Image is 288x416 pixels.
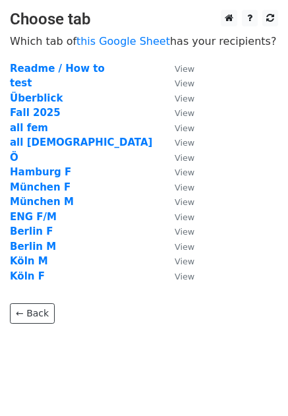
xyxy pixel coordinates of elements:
a: View [161,166,194,178]
small: View [175,272,194,282]
a: all fem [10,122,48,134]
a: test [10,77,32,89]
small: View [175,108,194,118]
a: View [161,241,194,253]
small: View [175,242,194,252]
h3: Choose tab [10,10,278,29]
a: all [DEMOGRAPHIC_DATA] [10,136,152,148]
a: München F [10,181,71,193]
small: View [175,94,194,104]
a: this Google Sheet [76,35,170,47]
a: View [161,92,194,104]
a: View [161,255,194,267]
a: Köln F [10,270,45,282]
a: ← Back [10,303,55,324]
a: Berlin M [10,241,56,253]
small: View [175,197,194,207]
a: View [161,63,194,74]
small: View [175,227,194,237]
small: View [175,78,194,88]
a: View [161,152,194,163]
small: View [175,138,194,148]
a: Readme / How to [10,63,105,74]
small: View [175,123,194,133]
small: View [175,153,194,163]
a: Köln M [10,255,48,267]
a: View [161,122,194,134]
a: View [161,196,194,208]
a: Berlin F [10,225,53,237]
small: View [175,256,194,266]
a: View [161,181,194,193]
a: Hamburg F [10,166,71,178]
a: Ö [10,152,18,163]
p: Which tab of has your recipients? [10,34,278,48]
a: View [161,270,194,282]
a: Fall 2025 [10,107,61,119]
a: München M [10,196,74,208]
a: View [161,211,194,223]
small: View [175,183,194,193]
a: View [161,225,194,237]
small: View [175,64,194,74]
a: View [161,77,194,89]
a: Überblick [10,92,63,104]
small: View [175,212,194,222]
small: View [175,167,194,177]
a: View [161,107,194,119]
a: ENG F/M [10,211,57,223]
a: View [161,136,194,148]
